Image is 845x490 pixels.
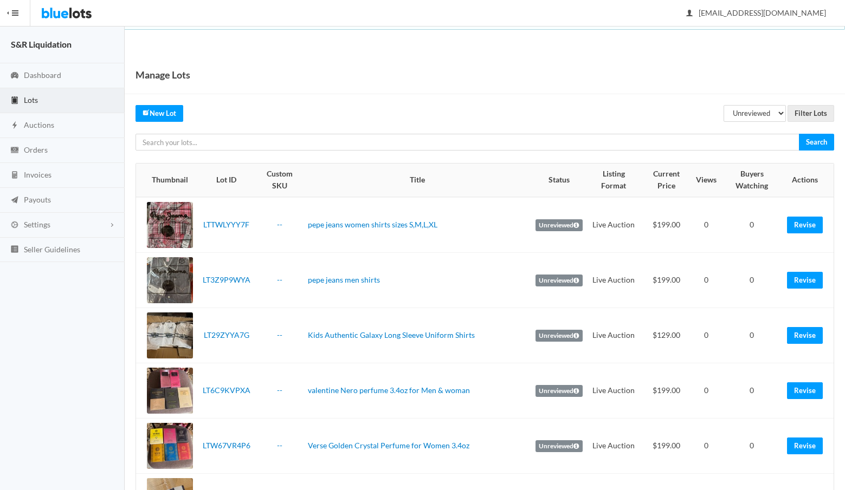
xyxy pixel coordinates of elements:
h1: Manage Lots [136,67,190,83]
a: -- [277,275,282,284]
a: -- [277,330,282,339]
td: 0 [692,363,721,419]
td: $129.00 [641,308,692,363]
a: LT3Z9P9WYA [203,275,250,284]
a: Verse Golden Crystal Perfume for Women 3.4oz [308,441,469,450]
a: LT29ZYYA7G [204,330,249,339]
td: $199.00 [641,363,692,419]
input: Search your lots... [136,134,799,151]
ion-icon: flash [9,121,20,131]
ion-icon: create [143,109,150,116]
td: 0 [692,253,721,308]
ion-icon: person [684,9,695,19]
a: Revise [787,437,823,454]
label: Unreviewed [536,275,583,286]
a: Revise [787,217,823,233]
td: 0 [721,197,783,253]
a: valentine Nero perfume 3.4oz for Men & woman [308,386,470,395]
th: Listing Format [587,164,641,197]
span: Payouts [24,195,51,204]
th: Views [692,164,721,197]
span: Seller Guidelines [24,245,80,254]
ion-icon: cog [9,220,20,231]
label: Unreviewed [536,385,583,397]
td: Live Auction [587,253,641,308]
span: Dashboard [24,70,61,80]
a: -- [277,220,282,229]
a: pepe jeans men shirts [308,275,380,284]
label: Unreviewed [536,219,583,231]
span: [EMAIL_ADDRESS][DOMAIN_NAME] [687,8,826,17]
label: Unreviewed [536,440,583,452]
span: Settings [24,220,50,229]
td: $199.00 [641,419,692,474]
ion-icon: paper plane [9,195,20,206]
span: Auctions [24,120,54,129]
a: LTW67VR4P6 [203,441,250,450]
strong: S&R Liquidation [11,39,72,49]
th: Custom SKU [255,164,304,197]
th: Title [304,164,531,197]
a: -- [277,441,282,450]
th: Lot ID [197,164,255,197]
td: 0 [721,419,783,474]
td: 0 [692,308,721,363]
span: Invoices [24,170,51,179]
span: Orders [24,145,48,154]
ion-icon: list box [9,245,20,255]
a: Kids Authentic Galaxy Long Sleeve Uniform Shirts [308,330,475,339]
a: -- [277,386,282,395]
a: createNew Lot [136,105,183,122]
td: Live Auction [587,308,641,363]
ion-icon: cash [9,146,20,156]
a: LTTWLYYY7F [203,220,249,229]
span: Lots [24,95,38,104]
th: Buyers Watching [721,164,783,197]
td: Live Auction [587,363,641,419]
ion-icon: clipboard [9,96,20,106]
input: Filter Lots [788,105,834,122]
td: 0 [721,308,783,363]
td: Live Auction [587,419,641,474]
a: Revise [787,272,823,289]
th: Actions [783,164,834,197]
th: Current Price [641,164,692,197]
th: Status [531,164,587,197]
a: LT6C9KVPXA [203,386,250,395]
ion-icon: calculator [9,171,20,181]
td: 0 [692,197,721,253]
td: 0 [692,419,721,474]
td: $199.00 [641,253,692,308]
td: 0 [721,363,783,419]
input: Search [799,134,834,151]
a: Revise [787,382,823,399]
a: Revise [787,327,823,344]
label: Unreviewed [536,330,583,342]
ion-icon: speedometer [9,71,20,81]
td: Live Auction [587,197,641,253]
a: pepe jeans women shirts sizes S,M,L,XL [308,220,437,229]
td: $199.00 [641,197,692,253]
th: Thumbnail [136,164,197,197]
td: 0 [721,253,783,308]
